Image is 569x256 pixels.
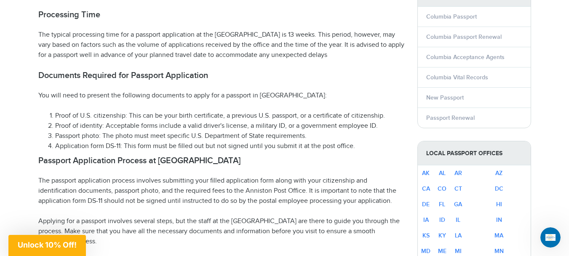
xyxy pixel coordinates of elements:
a: MN [494,248,504,255]
a: HI [496,201,502,208]
a: MA [494,232,503,239]
a: Columbia Vital Records [426,74,488,81]
a: Columbia Acceptance Agents [426,54,505,61]
a: AZ [495,170,502,177]
a: CT [454,185,462,192]
li: Passport photo: The photo must meet specific U.S. Department of State requirements. [55,131,405,141]
a: DE [422,201,430,208]
a: FL [439,201,445,208]
strong: Local Passport Offices [418,141,531,165]
a: Columbia Passport [426,13,477,20]
a: KY [438,232,446,239]
a: IA [423,216,429,224]
p: You will need to present the following documents to apply for a passport in [GEOGRAPHIC_DATA]: [38,91,405,101]
a: Columbia Passport Renewal [426,33,502,40]
a: CA [422,185,430,192]
span: Unlock 10% Off! [18,240,77,249]
a: MI [455,248,462,255]
li: Proof of identity: Acceptable forms include a valid driver's license, a military ID, or a governm... [55,121,405,131]
a: MD [421,248,430,255]
h2: Documents Required for Passport Application [38,70,405,81]
iframe: Intercom live chat [540,227,561,248]
h2: Passport Application Process at [GEOGRAPHIC_DATA] [38,156,405,166]
div: Unlock 10% Off! [8,235,86,256]
li: Application form DS-11: This form must be filled out but not signed until you submit it at the po... [55,141,405,151]
a: New Passport [426,94,464,101]
a: AR [454,170,462,177]
a: ME [438,248,446,255]
a: LA [455,232,462,239]
a: ID [439,216,445,224]
p: Applying for a passport involves several steps, but the staff at the [GEOGRAPHIC_DATA] are there ... [38,216,405,247]
li: Proof of U.S. citizenship: This can be your birth certificate, a previous U.S. passport, or a cer... [55,111,405,121]
a: GA [454,201,462,208]
p: The typical processing time for a passport application at the [GEOGRAPHIC_DATA] is 13 weeks. This... [38,30,405,60]
a: IL [456,216,460,224]
h2: Processing Time [38,10,405,20]
a: AL [439,170,446,177]
a: Passport Renewal [426,114,475,121]
p: The passport application process involves submitting your filled application form along with your... [38,176,405,206]
a: DC [495,185,503,192]
a: AK [422,170,430,177]
a: KS [422,232,430,239]
a: CO [438,185,446,192]
a: IN [496,216,502,224]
